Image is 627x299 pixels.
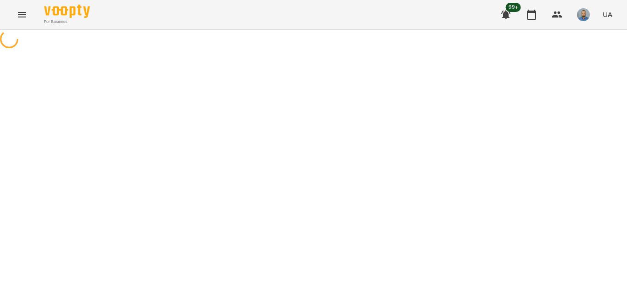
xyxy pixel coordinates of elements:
span: For Business [44,19,90,25]
span: UA [603,10,612,19]
button: Menu [11,4,33,26]
button: UA [599,6,616,23]
img: Voopty Logo [44,5,90,18]
span: 99+ [506,3,521,12]
img: 2a5fecbf94ce3b4251e242cbcf70f9d8.jpg [577,8,590,21]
